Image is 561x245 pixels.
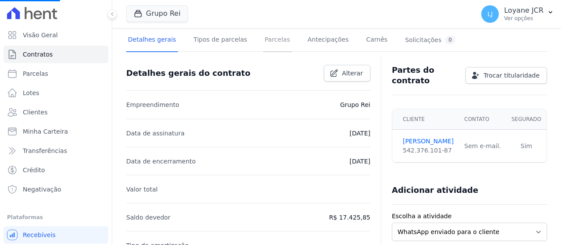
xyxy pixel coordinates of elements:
[23,146,67,155] span: Transferências
[23,185,61,194] span: Negativação
[4,226,108,244] a: Recebíveis
[126,212,170,223] p: Saldo devedor
[126,5,188,22] button: Grupo Rei
[4,142,108,160] a: Transferências
[392,212,547,221] label: Escolha a atividade
[126,184,158,195] p: Valor total
[459,109,506,130] th: Contato
[23,89,39,97] span: Lotes
[350,128,370,138] p: [DATE]
[342,69,363,78] span: Alterar
[4,103,108,121] a: Clientes
[392,185,478,195] h3: Adicionar atividade
[459,130,506,163] td: Sem e-mail.
[192,29,249,52] a: Tipos de parcelas
[392,109,459,130] th: Cliente
[324,65,370,82] a: Alterar
[474,2,561,26] button: LJ Loyane JCR Ver opções
[483,71,540,80] span: Trocar titularidade
[7,212,105,223] div: Plataformas
[350,156,370,167] p: [DATE]
[263,29,292,52] a: Parcelas
[364,29,389,52] a: Carnês
[126,99,179,110] p: Empreendimento
[445,36,455,44] div: 0
[329,212,370,223] p: R$ 17.425,85
[4,161,108,179] a: Crédito
[126,29,178,52] a: Detalhes gerais
[340,99,370,110] p: Grupo Rei
[504,6,543,15] p: Loyane JCR
[506,130,547,163] td: Sim
[487,11,493,17] span: LJ
[4,181,108,198] a: Negativação
[506,109,547,130] th: Segurado
[23,166,45,174] span: Crédito
[23,108,47,117] span: Clientes
[504,15,543,22] p: Ver opções
[306,29,351,52] a: Antecipações
[465,67,547,84] a: Trocar titularidade
[126,128,185,138] p: Data de assinatura
[392,65,458,86] h3: Partes do contrato
[403,29,457,52] a: Solicitações0
[403,137,454,146] a: [PERSON_NAME]
[4,123,108,140] a: Minha Carteira
[23,50,53,59] span: Contratos
[23,231,56,239] span: Recebíveis
[126,68,250,78] h3: Detalhes gerais do contrato
[23,31,58,39] span: Visão Geral
[4,65,108,82] a: Parcelas
[4,46,108,63] a: Contratos
[4,26,108,44] a: Visão Geral
[126,156,196,167] p: Data de encerramento
[405,36,455,44] div: Solicitações
[23,69,48,78] span: Parcelas
[23,127,68,136] span: Minha Carteira
[403,146,454,155] div: 542.376.101-87
[4,84,108,102] a: Lotes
